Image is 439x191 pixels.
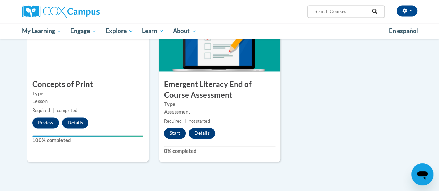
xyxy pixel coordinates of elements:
span: Engage [70,27,96,35]
button: Search [369,7,380,16]
span: Explore [105,27,133,35]
span: completed [57,108,77,113]
label: Type [164,101,275,108]
span: Required [32,108,50,113]
button: Start [164,128,186,139]
img: Cox Campus [22,5,100,18]
a: Engage [66,23,101,39]
iframe: Button to launch messaging window [411,163,433,185]
span: Required [164,119,182,124]
a: My Learning [17,23,66,39]
div: Main menu [17,23,423,39]
span: not started [189,119,210,124]
label: 100% completed [32,137,143,144]
a: Learn [137,23,168,39]
input: Search Courses [314,7,369,16]
span: En español [389,27,418,34]
a: About [168,23,201,39]
div: Lesson [32,97,143,105]
button: Review [32,117,59,128]
span: Learn [142,27,164,35]
button: Details [62,117,88,128]
div: Assessment [164,108,275,116]
label: Type [32,90,143,97]
h3: Emergent Literacy End of Course Assessment [159,79,280,101]
span: | [53,108,54,113]
span: | [185,119,186,124]
span: My Learning [22,27,61,35]
button: Details [189,128,215,139]
a: En español [385,24,423,38]
label: 0% completed [164,147,275,155]
div: Your progress [32,135,143,137]
h3: Concepts of Print [27,79,149,90]
span: About [173,27,196,35]
a: Explore [101,23,138,39]
a: Cox Campus [22,5,147,18]
button: Account Settings [397,5,417,16]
